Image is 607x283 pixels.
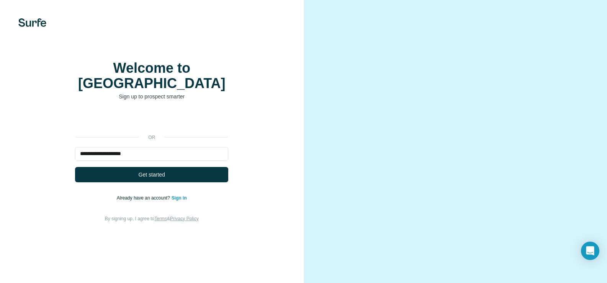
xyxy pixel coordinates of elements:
img: Surfe's logo [18,18,46,27]
a: Sign in [172,195,187,201]
button: Get started [75,167,228,182]
span: Already have an account? [117,195,172,201]
a: Privacy Policy [170,216,199,221]
p: Sign up to prospect smarter [75,93,228,100]
div: Open Intercom Messenger [581,242,599,260]
span: Get started [139,171,165,178]
span: By signing up, I agree to & [105,216,199,221]
h1: Welcome to [GEOGRAPHIC_DATA] [75,61,228,91]
a: Terms [154,216,167,221]
p: or [139,134,164,141]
